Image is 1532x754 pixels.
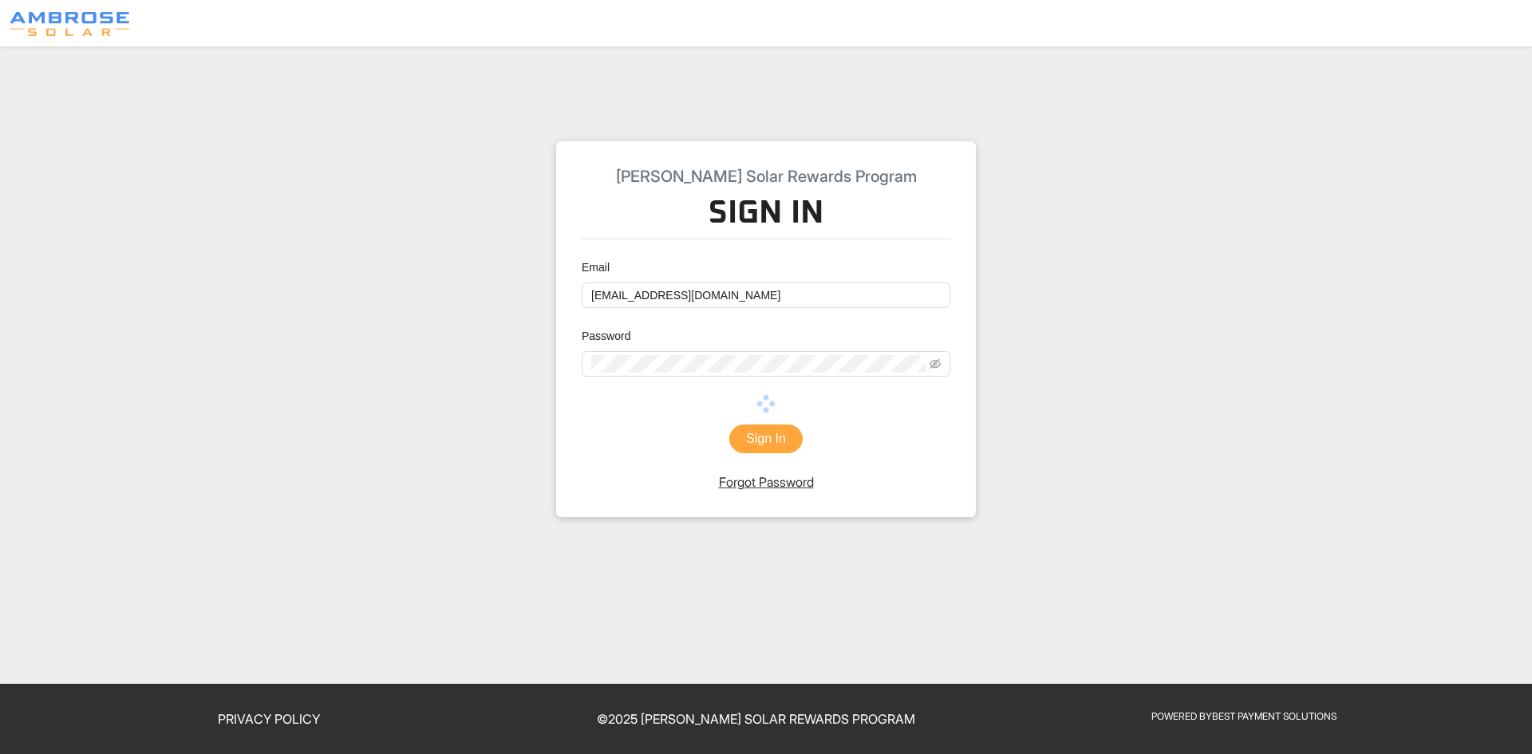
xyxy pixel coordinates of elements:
a: Powered ByBest Payment Solutions [1151,710,1337,722]
label: Email [582,259,621,276]
label: Password [582,327,642,345]
p: © 2025 [PERSON_NAME] Solar Rewards Program [523,709,991,728]
a: Privacy Policy [218,711,320,727]
button: Sign In [729,424,803,453]
h3: Sign In [582,194,950,239]
a: Forgot Password [719,474,814,490]
img: Program logo [10,12,129,36]
span: eye-invisible [930,358,941,369]
input: Email [582,282,950,308]
h5: [PERSON_NAME] Solar Rewards Program [582,167,950,186]
input: Password [591,355,926,373]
